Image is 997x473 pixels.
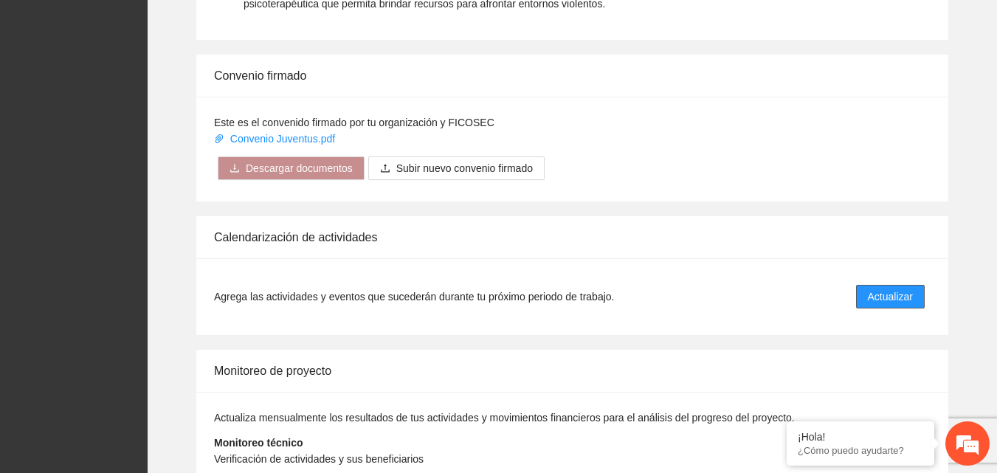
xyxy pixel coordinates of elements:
[396,160,533,176] span: Subir nuevo convenio firmado
[798,445,923,456] p: ¿Cómo puedo ayudarte?
[7,316,281,367] textarea: Escriba su mensaje y pulse “Intro”
[214,216,931,258] div: Calendarización de actividades
[214,134,224,144] span: paper-clip
[214,133,338,145] a: Convenio Juventus.pdf
[380,163,390,175] span: upload
[230,163,240,175] span: download
[214,437,303,449] strong: Monitoreo técnico
[242,7,277,43] div: Minimizar ventana de chat en vivo
[868,289,913,305] span: Actualizar
[77,75,248,94] div: Chatee con nosotros ahora
[218,156,365,180] button: downloadDescargar documentos
[214,289,614,305] span: Agrega las actividades y eventos que sucederán durante tu próximo periodo de trabajo.
[368,156,545,180] button: uploadSubir nuevo convenio firmado
[246,160,353,176] span: Descargar documentos
[856,285,925,308] button: Actualizar
[214,350,931,392] div: Monitoreo de proyecto
[798,431,923,443] div: ¡Hola!
[214,453,424,465] span: Verificación de actividades y sus beneficiarios
[214,117,494,128] span: Este es el convenido firmado por tu organización y FICOSEC
[214,55,931,97] div: Convenio firmado
[214,412,795,424] span: Actualiza mensualmente los resultados de tus actividades y movimientos financieros para el anális...
[368,162,545,174] span: uploadSubir nuevo convenio firmado
[86,153,204,303] span: Estamos en línea.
